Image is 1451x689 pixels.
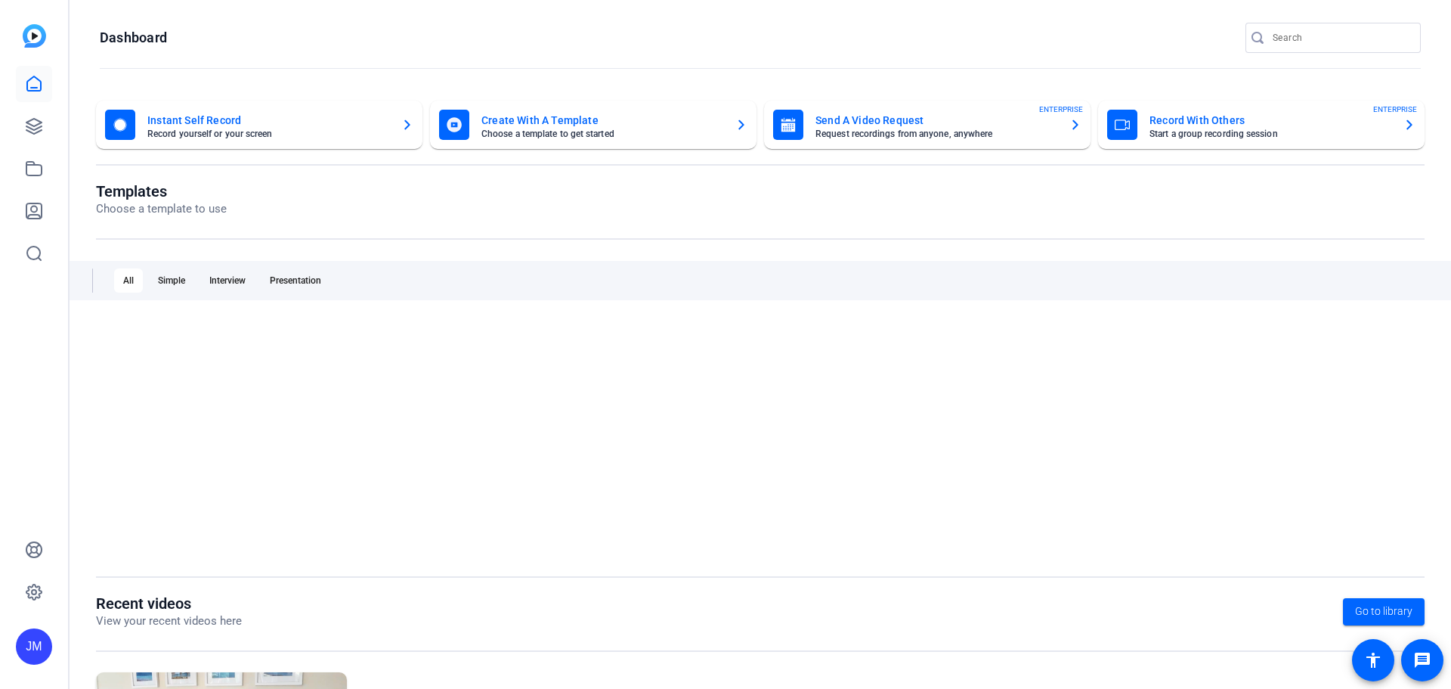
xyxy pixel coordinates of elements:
mat-icon: accessibility [1364,651,1382,669]
mat-card-title: Send A Video Request [815,111,1057,129]
span: ENTERPRISE [1039,104,1083,115]
img: blue-gradient.svg [23,24,46,48]
div: Interview [200,268,255,293]
div: Simple [149,268,194,293]
mat-icon: message [1413,651,1431,669]
mat-card-subtitle: Start a group recording session [1149,129,1391,138]
p: Choose a template to use [96,200,227,218]
mat-card-title: Instant Self Record [147,111,389,129]
span: Go to library [1355,604,1412,619]
span: ENTERPRISE [1373,104,1417,115]
div: All [114,268,143,293]
mat-card-title: Record With Others [1149,111,1391,129]
h1: Templates [96,182,227,200]
a: Go to library [1343,598,1425,625]
h1: Dashboard [100,29,167,47]
input: Search [1273,29,1409,47]
button: Send A Video RequestRequest recordings from anyone, anywhereENTERPRISE [764,101,1091,149]
mat-card-title: Create With A Template [481,111,723,129]
div: JM [16,628,52,665]
p: View your recent videos here [96,613,242,630]
mat-card-subtitle: Record yourself or your screen [147,129,389,138]
button: Record With OthersStart a group recording sessionENTERPRISE [1098,101,1425,149]
button: Create With A TemplateChoose a template to get started [430,101,756,149]
mat-card-subtitle: Choose a template to get started [481,129,723,138]
mat-card-subtitle: Request recordings from anyone, anywhere [815,129,1057,138]
button: Instant Self RecordRecord yourself or your screen [96,101,422,149]
h1: Recent videos [96,594,242,613]
div: Presentation [261,268,330,293]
